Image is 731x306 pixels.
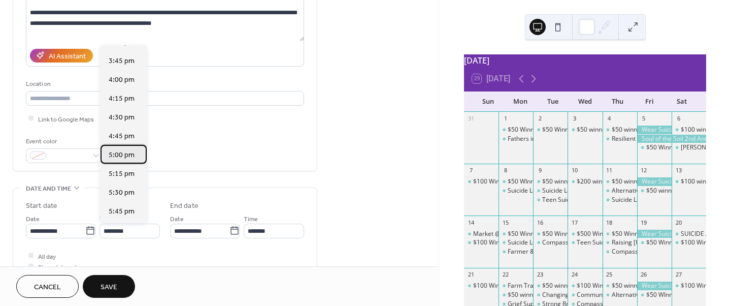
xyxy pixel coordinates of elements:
div: $50 Winner Dan Skatrud [533,126,568,134]
span: Date [26,213,40,224]
div: Market @ St. Isidore's Dairy [464,230,499,238]
div: $100 Winner [PERSON_NAME][GEOGRAPHIC_DATA] [577,282,723,290]
span: Save [101,282,117,293]
div: 3 [571,115,578,123]
div: $50 winner [PERSON_NAME] [646,187,727,195]
div: $500 Winner Paul Yager, Mineral Point [568,230,602,238]
button: Save [83,275,135,298]
span: 3:45 pm [109,55,135,66]
span: 5:15 pm [109,168,135,179]
div: $100 winner Anna Kopitzke [672,177,706,186]
div: 21 [467,271,475,279]
div: $50 winner Doug Nofsinger, Oregon - DONATED BACK!! [603,282,637,290]
div: Wed [569,91,602,112]
div: 25 [606,271,613,279]
div: 26 [640,271,648,279]
div: Fathers in Focus Conference 2025 Registration [508,135,639,143]
div: $50 Winner [PERSON_NAME] [508,126,589,134]
div: Changing Our Mental and Emotional Trajectory (COMET) Community Training [533,291,568,299]
div: Compassionate Friends Group [533,238,568,247]
div: $50 Winner Rebecca Becker [637,143,672,152]
div: $50 Winner [PERSON_NAME] [542,126,624,134]
div: $50 WInner [PERSON_NAME] [508,177,589,186]
div: 1 [502,115,509,123]
div: $50 winner [PERSON_NAME], [GEOGRAPHIC_DATA] [542,282,687,290]
button: AI Assistant [30,49,93,63]
div: 14 [467,219,475,226]
span: Show date only [38,262,80,272]
div: 11 [606,167,613,174]
div: $50 winner Dan Skatrud [603,126,637,134]
div: End date [170,201,198,211]
div: Compassionate Friends Group [542,238,628,247]
div: $50 Winner David Brandou, WIlton WI [603,230,637,238]
div: $100 Winner Nancy Anderson, Dodgeville [672,238,706,247]
div: $50 winner Jayden Henneman! Thank you for dontaing back your winnings. [533,177,568,186]
div: Farmer & Farm Couple Support Group online [499,248,533,256]
div: $100 Winner Margo Holzmann, Poynette [672,282,706,290]
div: Event color [26,136,102,147]
div: Teen Suicide Loss Support Group - Dubuque IA [533,196,568,204]
div: 5 [640,115,648,123]
div: $100 Winner Brenda Blackford [464,177,499,186]
div: Location [26,79,302,89]
div: 8 [502,167,509,174]
span: 5:00 pm [109,149,135,160]
div: $100 Winner [PERSON_NAME] [473,238,558,247]
div: Suicide Loss Support Group (SOS)- Virtual [533,187,568,195]
div: $50 winner [PERSON_NAME] [612,177,692,186]
span: Time [244,213,258,224]
span: 4:00 pm [109,74,135,85]
div: [DATE] [464,54,706,67]
div: 9 [536,167,544,174]
div: Suicide Loss Support Group - [GEOGRAPHIC_DATA] [508,238,652,247]
div: 24 [571,271,578,279]
span: 4:45 pm [109,131,135,141]
span: Time [99,213,114,224]
div: $50 Winner [PERSON_NAME] [646,143,728,152]
div: Teen Suicide Loss Support Group- LaCrosse [568,238,602,247]
div: Wear Suicide Prevention T-Shirt [637,282,672,290]
div: 15 [502,219,509,226]
div: Fri [634,91,666,112]
span: 4:30 pm [109,112,135,123]
div: Compassionate Friends - Madison [603,248,637,256]
div: $100 winner Brian Gnolfo [672,126,706,134]
div: Farm Transitions Challenges [508,282,588,290]
div: $100 Winner [PERSON_NAME] [473,177,558,186]
div: Suicide Loss Support Group - Prairie du Chien [499,238,533,247]
div: $100 Winner [PERSON_NAME] [473,282,558,290]
div: $50 Winner [PERSON_NAME] Hennamen [542,230,657,238]
div: Tue [537,91,569,112]
div: 31 [467,115,475,123]
div: SUICIDE AWARENESS COLOR RUN/WALK [672,230,706,238]
span: 4:15 pm [109,93,135,104]
div: 12 [640,167,648,174]
div: Wear Suicide Prevention T-Shirt [637,230,672,238]
div: $50 Winner [PERSON_NAME] [508,230,589,238]
div: $50 winner [PERSON_NAME] [577,126,657,134]
div: Wear Suicide Prevention T-Shirt [637,126,672,134]
div: 20 [675,219,682,226]
div: Start date [26,201,57,211]
div: 4 [606,115,613,123]
div: Wear Suicide Prevention T-Shirt [637,177,672,186]
div: $100 Winner Ashley Lenz - Lancaster [568,282,602,290]
div: 6 [675,115,682,123]
div: 18 [606,219,613,226]
div: $100 Winner Margo Holzman [464,282,499,290]
div: Compassionate Friends - [PERSON_NAME] [612,248,731,256]
div: AI Assistant [49,51,86,62]
div: Blake's Tinman Triatholon [672,143,706,152]
div: 10 [571,167,578,174]
div: 2 [536,115,544,123]
span: Link to Google Maps [38,114,94,125]
div: $50 Winner Glenda Faull [637,238,672,247]
div: Alternative to Suicide Support Group-Virtual [603,187,637,195]
div: Sun [472,91,505,112]
div: $50 winner Nicole Einbeck [603,177,637,186]
div: $50 winner Jack Golonek [568,126,602,134]
div: Communication Coaching to Support Farm Harmony Across Generations [568,291,602,299]
div: $50 winner [PERSON_NAME] [612,126,692,134]
div: $50 winner Beth Zimmerman [637,187,672,195]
